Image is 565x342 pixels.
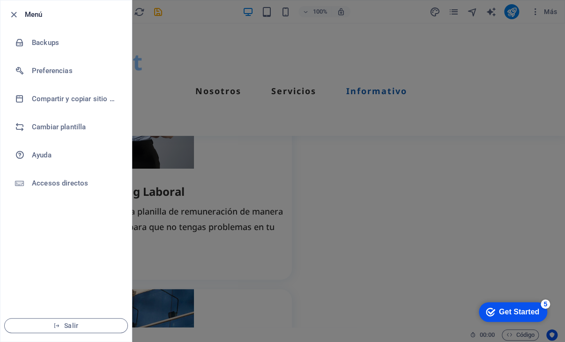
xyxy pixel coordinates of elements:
[69,2,79,11] div: 5
[32,65,119,76] h6: Preferencias
[32,149,119,161] h6: Ayuda
[32,178,119,189] h6: Accesos directos
[4,318,128,333] button: Salir
[28,10,68,19] div: Get Started
[7,5,76,24] div: Get Started 5 items remaining, 0% complete
[12,322,120,329] span: Salir
[32,93,119,104] h6: Compartir y copiar sitio web
[25,9,124,20] h6: Menú
[32,121,119,133] h6: Cambiar plantilla
[32,37,119,48] h6: Backups
[0,141,132,169] a: Ayuda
